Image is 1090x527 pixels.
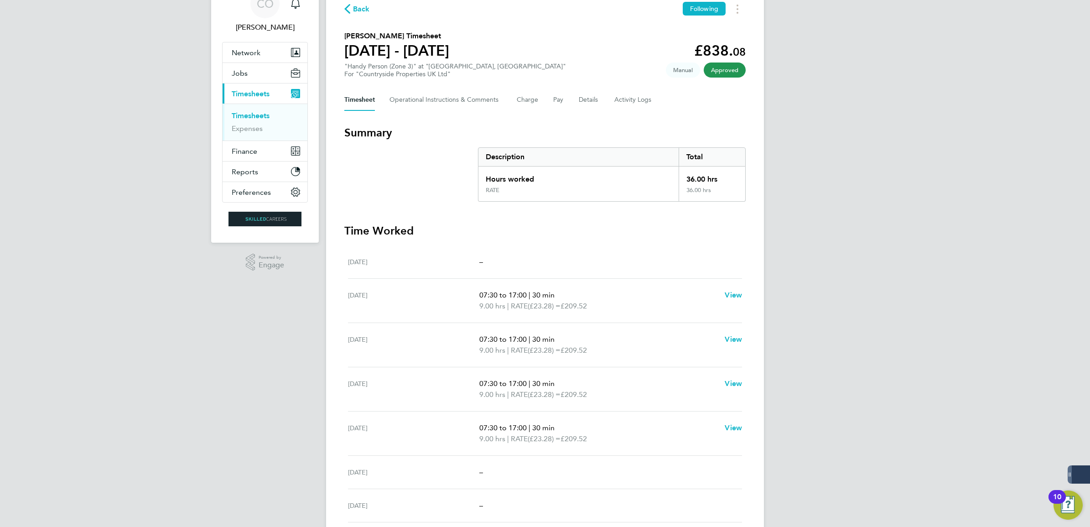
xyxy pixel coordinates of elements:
a: View [725,378,742,389]
h3: Time Worked [344,224,746,238]
span: Finance [232,147,257,156]
span: Network [232,48,260,57]
div: For "Countryside Properties UK Ltd" [344,70,566,78]
div: "Handy Person (Zone 3)" at "[GEOGRAPHIC_DATA], [GEOGRAPHIC_DATA]" [344,63,566,78]
a: Go to home page [222,212,308,226]
span: – [479,257,483,266]
a: View [725,290,742,301]
span: 07:30 to 17:00 [479,291,527,299]
span: | [507,302,509,310]
span: 30 min [532,423,555,432]
span: 9.00 hrs [479,302,505,310]
span: View [725,291,742,299]
a: View [725,423,742,433]
span: – [479,468,483,476]
button: Operational Instructions & Comments [389,89,502,111]
button: Reports [223,162,307,182]
div: 36.00 hrs [679,187,745,201]
span: 9.00 hrs [479,434,505,443]
a: Expenses [232,124,263,133]
h2: [PERSON_NAME] Timesheet [344,31,449,42]
span: Following [690,5,718,13]
div: RATE [486,187,499,194]
span: View [725,423,742,432]
button: Activity Logs [614,89,653,111]
button: Preferences [223,182,307,202]
div: Summary [478,147,746,202]
span: RATE [511,301,528,312]
a: View [725,334,742,345]
span: RATE [511,433,528,444]
span: | [529,335,530,344]
div: 10 [1053,497,1061,509]
span: | [507,346,509,355]
span: Engage [259,261,284,269]
button: Charge [517,89,539,111]
div: Timesheets [223,104,307,141]
div: [DATE] [348,290,479,312]
span: (£23.28) = [528,302,561,310]
div: Description [478,148,679,166]
button: Back [344,3,370,15]
span: RATE [511,345,528,356]
button: Timesheets [223,83,307,104]
div: 36.00 hrs [679,167,745,187]
h3: Summary [344,125,746,140]
span: RATE [511,389,528,400]
div: [DATE] [348,500,479,511]
span: 07:30 to 17:00 [479,379,527,388]
span: This timesheet was manually created. [666,63,700,78]
span: Timesheets [232,89,270,98]
div: [DATE] [348,423,479,444]
button: Details [579,89,600,111]
span: £209.52 [561,302,587,310]
span: View [725,335,742,344]
div: [DATE] [348,378,479,400]
span: 08 [733,45,746,58]
span: (£23.28) = [528,434,561,443]
div: Hours worked [478,167,679,187]
button: Pay [553,89,564,111]
span: This timesheet has been approved. [704,63,746,78]
button: Timesheet [344,89,375,111]
div: [DATE] [348,334,479,356]
span: Craig O'Donovan [222,22,308,33]
div: [DATE] [348,256,479,267]
div: Total [679,148,745,166]
span: 07:30 to 17:00 [479,335,527,344]
span: | [507,434,509,443]
div: [DATE] [348,467,479,478]
span: | [529,379,530,388]
span: View [725,379,742,388]
span: 30 min [532,379,555,388]
span: Preferences [232,188,271,197]
app-decimal: £838. [694,42,746,59]
button: Following [683,2,726,16]
span: Back [353,4,370,15]
h1: [DATE] - [DATE] [344,42,449,60]
span: (£23.28) = [528,346,561,355]
button: Network [223,42,307,63]
button: Open Resource Center, 10 new notifications [1054,490,1083,520]
span: £209.52 [561,434,587,443]
button: Jobs [223,63,307,83]
span: 30 min [532,335,555,344]
img: skilledcareers-logo-retina.png [228,212,301,226]
span: | [507,390,509,399]
span: Jobs [232,69,248,78]
span: – [479,501,483,510]
a: Timesheets [232,111,270,120]
button: Finance [223,141,307,161]
span: Reports [232,167,258,176]
span: 30 min [532,291,555,299]
span: 9.00 hrs [479,346,505,355]
span: 9.00 hrs [479,390,505,399]
span: 07:30 to 17:00 [479,423,527,432]
a: Powered byEngage [246,254,285,271]
span: | [529,291,530,299]
span: £209.52 [561,390,587,399]
span: £209.52 [561,346,587,355]
span: Powered by [259,254,284,261]
span: | [529,423,530,432]
span: (£23.28) = [528,390,561,399]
